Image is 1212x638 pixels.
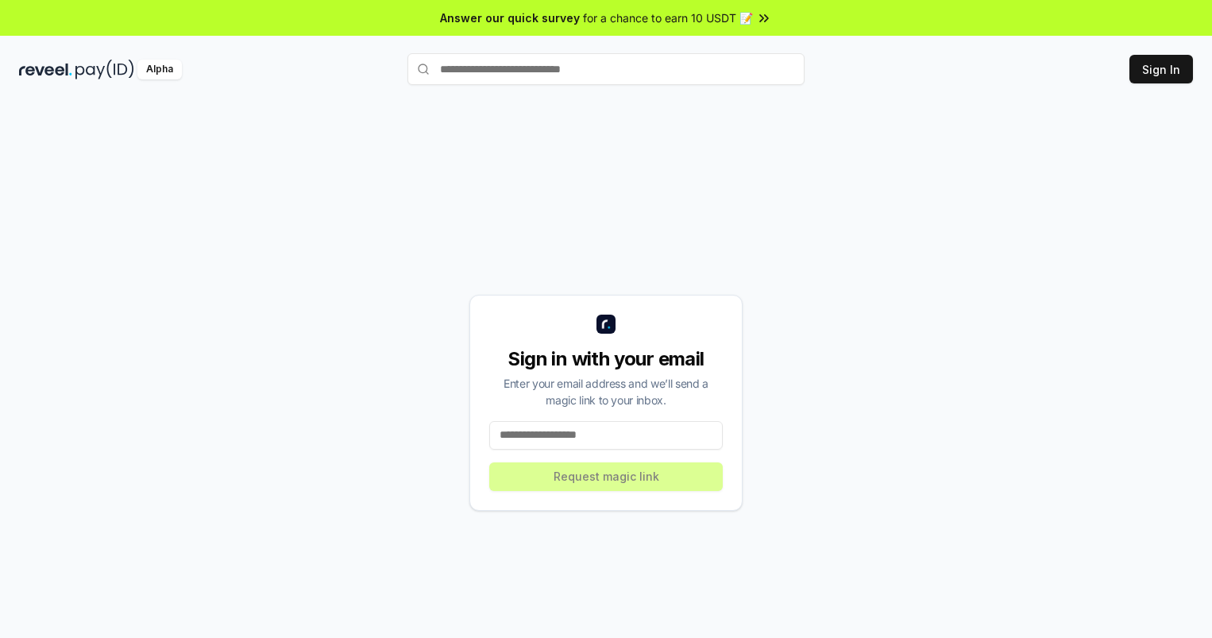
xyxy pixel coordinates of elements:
img: reveel_dark [19,60,72,79]
span: Answer our quick survey [440,10,580,26]
img: pay_id [75,60,134,79]
div: Alpha [137,60,182,79]
img: logo_small [596,315,616,334]
div: Sign in with your email [489,346,723,372]
span: for a chance to earn 10 USDT 📝 [583,10,753,26]
button: Sign In [1129,55,1193,83]
div: Enter your email address and we’ll send a magic link to your inbox. [489,375,723,408]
